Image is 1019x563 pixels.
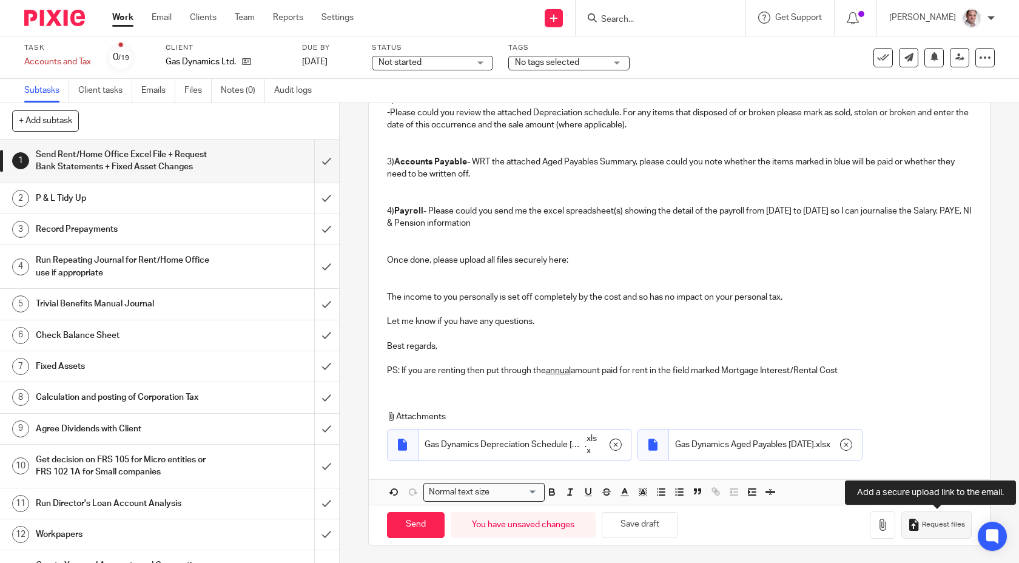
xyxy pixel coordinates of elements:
[425,439,585,451] span: Gas Dynamics Depreciation Schedule [DATE]
[78,79,132,103] a: Client tasks
[36,295,214,313] h1: Trivial Benefits Manual Journal
[515,58,579,67] span: No tags selected
[12,526,29,543] div: 12
[546,366,571,375] u: annual
[372,43,493,53] label: Status
[141,79,175,103] a: Emails
[451,512,596,538] div: You have unsaved changes
[816,439,830,451] span: xlsx
[221,79,265,103] a: Notes (0)
[184,79,212,103] a: Files
[24,79,69,103] a: Subtasks
[387,411,957,423] p: Attachments
[12,295,29,312] div: 5
[775,13,822,22] span: Get Support
[387,156,972,181] p: 3) - WRT the attached Aged Payables Summary, please could you note whether the items marked in bl...
[112,12,133,24] a: Work
[302,58,328,66] span: [DATE]
[24,10,85,26] img: Pixie
[36,357,214,376] h1: Fixed Assets
[321,12,354,24] a: Settings
[508,43,630,53] label: Tags
[190,12,217,24] a: Clients
[675,439,814,451] span: Gas Dynamics Aged Payables [DATE]
[12,358,29,375] div: 7
[12,258,29,275] div: 4
[12,420,29,437] div: 9
[113,50,129,64] div: 0
[273,12,303,24] a: Reports
[12,389,29,406] div: 8
[494,486,537,499] input: Search for option
[12,190,29,207] div: 2
[235,12,255,24] a: Team
[587,433,600,457] span: xlsx
[12,327,29,344] div: 6
[36,251,214,282] h1: Run Repeating Journal for Rent/Home Office use if appropriate
[24,43,91,53] label: Task
[394,207,423,215] strong: Payroll
[419,430,631,460] div: .
[387,254,972,266] p: Once done, please upload all files securely here:
[387,96,445,116] strong: Fixed Assets -
[12,495,29,512] div: 11
[36,525,214,544] h1: Workpapers
[387,512,445,538] input: Send
[118,55,129,61] small: /19
[387,205,972,230] p: 4) - Please could you send me the excel spreadsheet(s) showing the detail of the payroll from [DA...
[387,291,972,303] p: The income to you personally is set off completely by the cost and so has no impact on your perso...
[12,152,29,169] div: 1
[302,43,357,53] label: Due by
[394,158,467,166] strong: Accounts Payable
[901,511,972,539] button: Request files
[962,8,981,28] img: Munro%20Partners-3202.jpg
[669,430,862,460] div: .
[922,520,965,530] span: Request files
[600,15,709,25] input: Search
[602,512,678,538] button: Save draft
[274,79,321,103] a: Audit logs
[36,388,214,406] h1: Calculation and posting of Corporation Tax
[12,110,79,131] button: + Add subtask
[36,420,214,438] h1: Agree Dividends with Client
[889,12,956,24] p: [PERSON_NAME]
[166,56,236,68] p: Gas Dynamics Ltd.
[36,189,214,207] h1: P & L Tidy Up
[36,494,214,513] h1: Run Director's Loan Account Analysis
[12,457,29,474] div: 10
[24,56,91,68] div: Accounts and Tax
[36,220,214,238] h1: Record Prepayments
[12,221,29,238] div: 3
[387,365,972,377] p: PS: If you are renting then put through the amount paid for rent in the field marked Mortgage Int...
[152,12,172,24] a: Email
[387,94,972,131] p: 2) Please could you review the attached Depreciation schedule. For any items that disposed of or ...
[36,146,214,177] h1: Send Rent/Home Office Excel File + Request Bank Statements + Fixed Asset Changes
[36,451,214,482] h1: Get decision on FRS 105 for Micro entities or FRS 102 1A for Small companies
[36,326,214,345] h1: Check Balance Sheet
[378,58,422,67] span: Not started
[423,483,545,502] div: Search for option
[387,340,972,352] p: Best regards,
[426,486,493,499] span: Normal text size
[387,315,972,328] p: Let me know if you have any questions.
[166,43,287,53] label: Client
